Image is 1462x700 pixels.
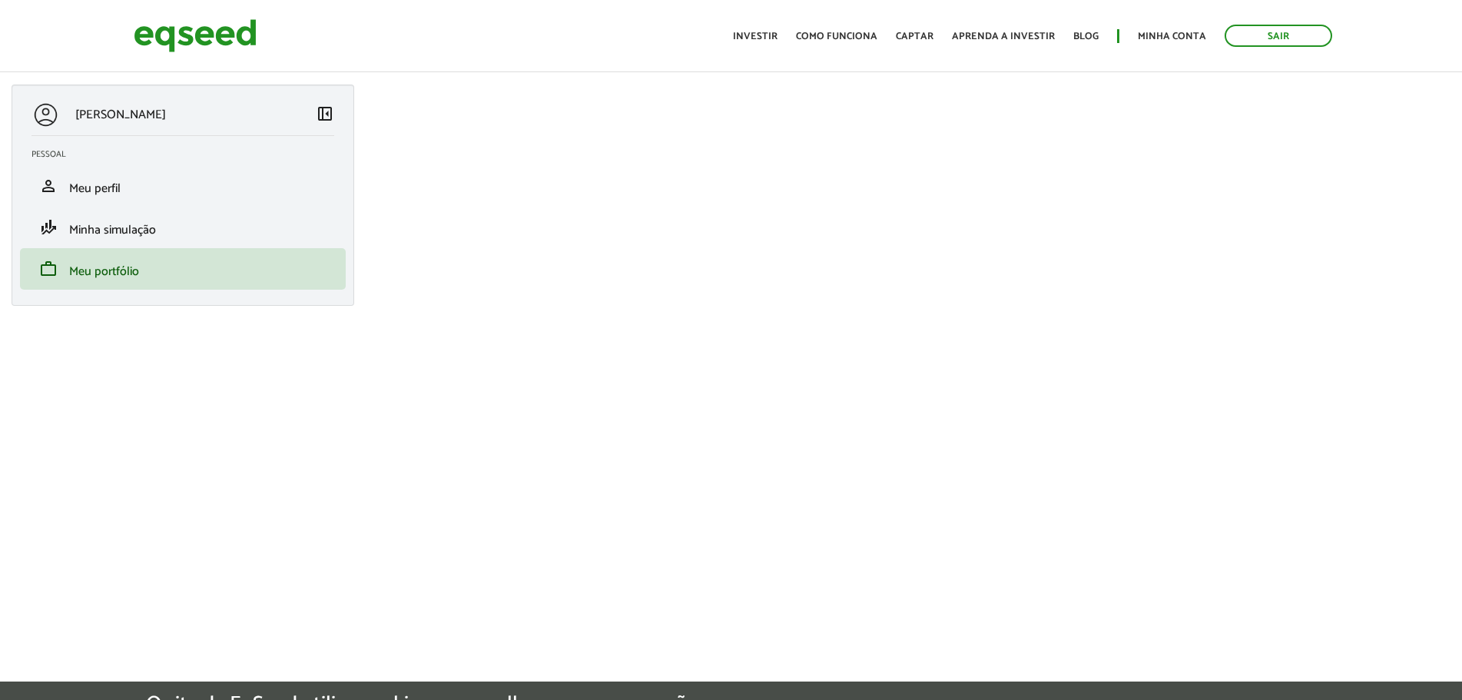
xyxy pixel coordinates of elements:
[20,207,346,248] li: Minha simulação
[69,178,121,199] span: Meu perfil
[316,105,334,123] span: left_panel_close
[1225,25,1332,47] a: Sair
[39,218,58,237] span: finance_mode
[69,220,156,241] span: Minha simulação
[733,32,777,41] a: Investir
[134,15,257,56] img: EqSeed
[31,218,334,237] a: finance_modeMinha simulação
[31,177,334,195] a: personMeu perfil
[31,260,334,278] a: workMeu portfólio
[75,108,166,122] p: [PERSON_NAME]
[1138,32,1206,41] a: Minha conta
[39,260,58,278] span: work
[39,177,58,195] span: person
[896,32,933,41] a: Captar
[796,32,877,41] a: Como funciona
[1073,32,1099,41] a: Blog
[31,150,346,159] h2: Pessoal
[316,105,334,126] a: Colapsar menu
[69,261,139,282] span: Meu portfólio
[952,32,1055,41] a: Aprenda a investir
[20,165,346,207] li: Meu perfil
[20,248,346,290] li: Meu portfólio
